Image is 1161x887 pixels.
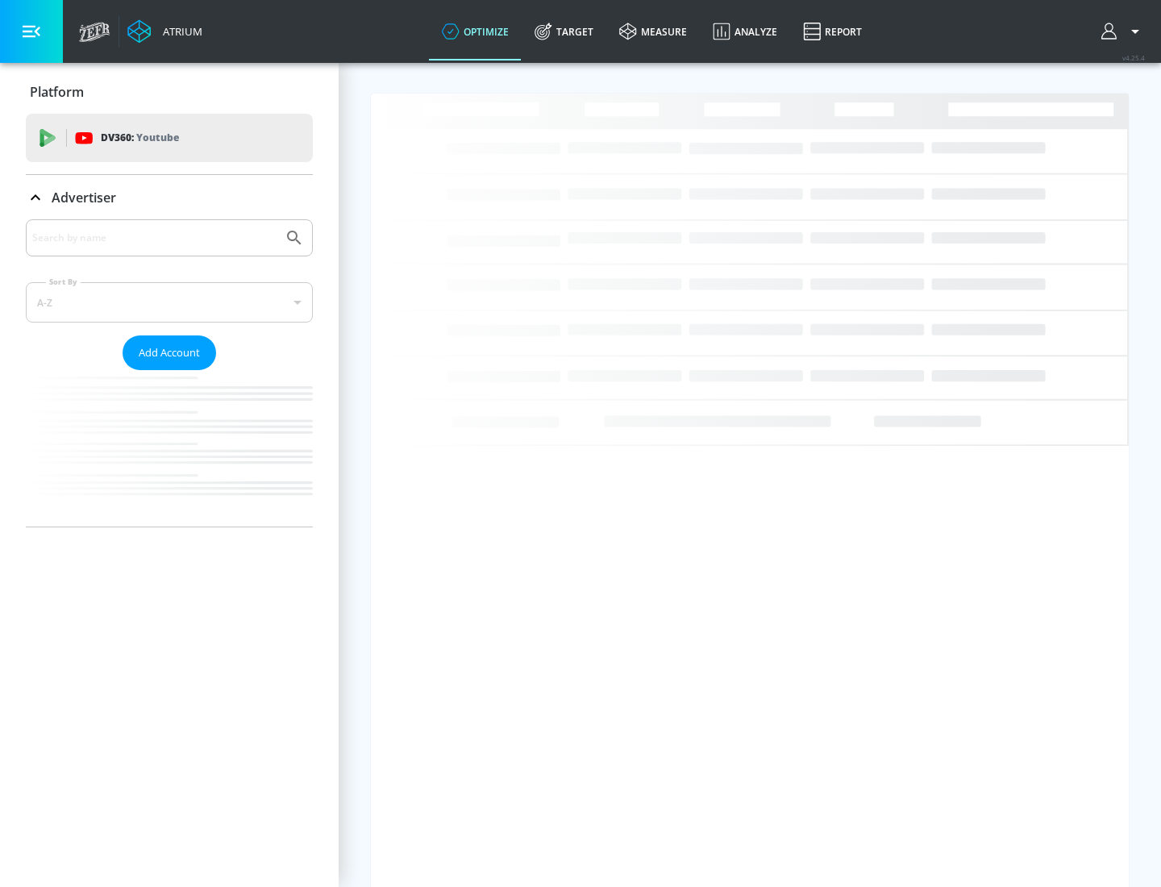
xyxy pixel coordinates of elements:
a: Analyze [700,2,790,60]
div: Advertiser [26,175,313,220]
span: Add Account [139,344,200,362]
p: Youtube [136,129,179,146]
p: Platform [30,83,84,101]
p: DV360: [101,129,179,147]
nav: list of Advertiser [26,370,313,527]
div: Platform [26,69,313,115]
div: A-Z [26,282,313,323]
a: optimize [429,2,522,60]
span: v 4.25.4 [1122,53,1145,62]
a: Report [790,2,875,60]
button: Add Account [123,335,216,370]
div: Advertiser [26,219,313,527]
a: Target [522,2,606,60]
input: Search by name [32,227,277,248]
label: Sort By [46,277,81,287]
div: Atrium [156,24,202,39]
a: Atrium [127,19,202,44]
div: DV360: Youtube [26,114,313,162]
a: measure [606,2,700,60]
p: Advertiser [52,189,116,206]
